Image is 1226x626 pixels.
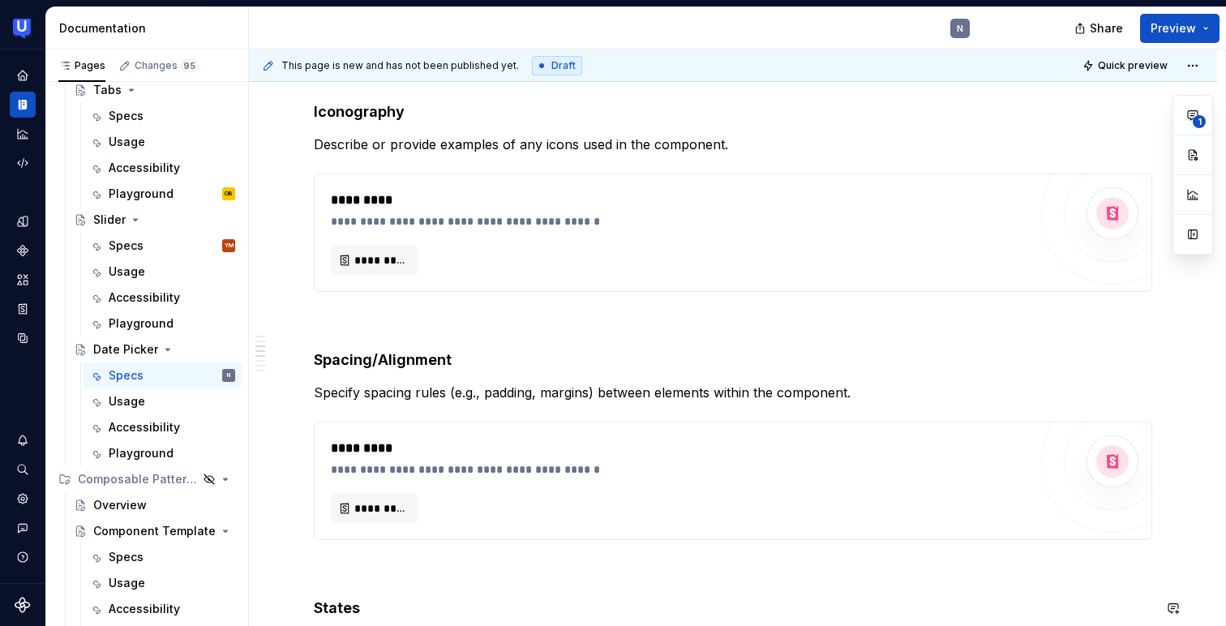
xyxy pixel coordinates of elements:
[10,325,36,351] a: Data sources
[15,597,31,613] svg: Supernova Logo
[93,341,158,358] div: Date Picker
[1140,14,1220,43] button: Preview
[10,92,36,118] a: Documentation
[1066,14,1134,43] button: Share
[227,367,230,384] div: N
[58,59,105,72] div: Pages
[314,351,452,368] strong: Spacing/Alignment
[67,492,242,518] a: Overview
[67,518,242,544] a: Component Template
[314,383,1152,402] p: Specify spacing rules (e.g., padding, margins) between elements within the component.
[314,103,405,120] strong: Iconography
[67,77,242,103] a: Tabs
[83,570,242,596] a: Usage
[1098,59,1168,72] span: Quick preview
[83,155,242,181] a: Accessibility
[83,596,242,622] a: Accessibility
[83,129,242,155] a: Usage
[1090,20,1123,36] span: Share
[83,388,242,414] a: Usage
[1078,54,1175,77] button: Quick preview
[109,108,144,124] div: Specs
[10,515,36,541] button: Contact support
[109,419,180,435] div: Accessibility
[67,207,242,233] a: Slider
[83,362,242,388] a: SpecsN
[10,267,36,293] a: Assets
[83,440,242,466] a: Playground
[225,238,234,254] div: YM
[109,575,145,591] div: Usage
[109,238,144,254] div: Specs
[10,208,36,234] a: Design tokens
[109,264,145,280] div: Usage
[83,414,242,440] a: Accessibility
[181,59,198,72] span: 95
[109,549,144,565] div: Specs
[93,82,122,98] div: Tabs
[52,466,242,492] div: Composable Patterns
[135,59,198,72] div: Changes
[10,62,36,88] a: Home
[83,103,242,129] a: Specs
[225,186,233,202] div: OB
[67,337,242,362] a: Date Picker
[93,212,126,228] div: Slider
[10,150,36,176] a: Code automation
[83,544,242,570] a: Specs
[1151,20,1196,36] span: Preview
[109,315,174,332] div: Playground
[93,497,147,513] div: Overview
[109,393,145,409] div: Usage
[10,238,36,264] a: Components
[83,233,242,259] a: SpecsYM
[83,181,242,207] a: PlaygroundOB
[10,457,36,482] button: Search ⌘K
[314,135,1152,154] p: Describe or provide examples of any icons used in the component.
[78,471,198,487] div: Composable Patterns
[83,259,242,285] a: Usage
[109,186,174,202] div: Playground
[10,296,36,322] a: Storybook stories
[551,59,576,72] span: Draft
[59,20,242,36] div: Documentation
[109,134,145,150] div: Usage
[83,285,242,311] a: Accessibility
[109,289,180,306] div: Accessibility
[109,601,180,617] div: Accessibility
[83,311,242,337] a: Playground
[957,22,963,35] div: N
[10,121,36,147] a: Analytics
[10,486,36,512] a: Settings
[93,523,216,539] div: Component Template
[281,59,519,72] span: This page is new and has not been published yet.
[109,367,144,384] div: Specs
[10,427,36,453] button: Notifications
[314,598,1152,618] h4: States
[109,445,174,461] div: Playground
[109,160,180,176] div: Accessibility
[13,19,32,38] img: 41adf70f-fc1c-4662-8e2d-d2ab9c673b1b.png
